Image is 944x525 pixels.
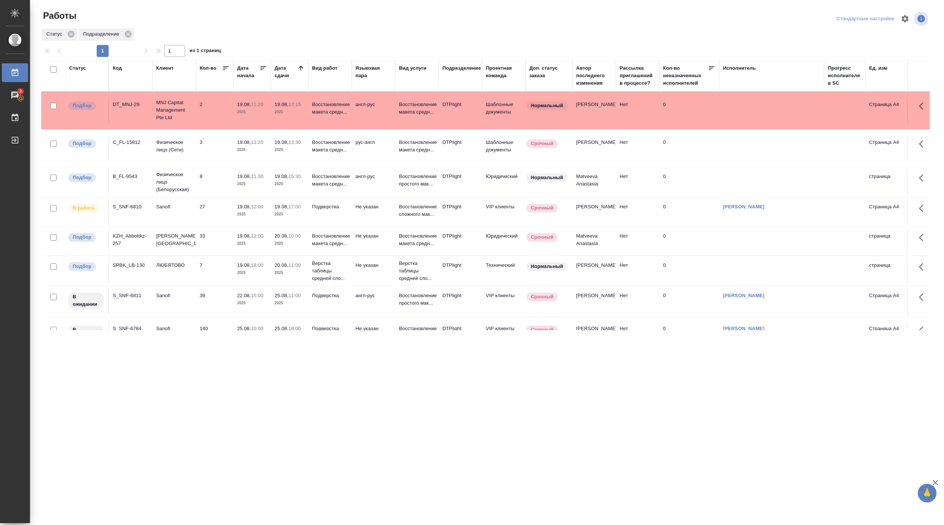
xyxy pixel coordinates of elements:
td: Не указан [352,199,395,226]
p: Восстановление макета средн... [399,232,435,247]
td: Шаблонные документы [482,135,526,161]
td: [PERSON_NAME] [572,288,616,314]
td: Matveeva Anastasia [572,229,616,255]
div: Автор последнего изменения [576,64,612,87]
td: 27 [196,199,233,226]
p: 2025 [237,240,267,247]
p: ЛЮБЯТОВО [156,262,192,269]
td: [PERSON_NAME] [572,321,616,347]
td: Шаблонные документы [482,97,526,123]
td: [PERSON_NAME] [572,135,616,161]
div: split button [835,13,896,25]
p: 12:15 [288,102,301,107]
div: Подразделение [79,28,134,40]
span: Настроить таблицу [896,10,914,28]
p: 15:30 [288,174,301,179]
td: VIP клиенты [482,199,526,226]
a: [PERSON_NAME] [723,293,765,298]
button: Здесь прячутся важные кнопки [914,321,932,339]
p: 2025 [275,180,305,188]
p: 19.08, [237,139,251,145]
td: 0 [659,258,719,284]
td: 7 [196,258,233,284]
td: Нет [616,229,659,255]
p: 2025 [237,299,267,307]
p: 2025 [275,299,305,307]
td: Нет [616,321,659,347]
td: страница [865,258,909,284]
p: 19.08, [275,174,288,179]
button: Здесь прячутся важные кнопки [914,229,932,247]
div: Можно подбирать исполнителей [67,262,105,272]
div: Исполнитель назначен, приступать к работе пока рано [67,292,105,310]
p: 25.08, [275,326,288,331]
td: Страница А4 [865,199,909,226]
p: Нормальный [531,263,563,270]
td: 2 [196,97,233,123]
div: Можно подбирать исполнителей [67,139,105,149]
p: В ожидании [73,326,99,341]
p: 11:30 [251,174,263,179]
div: Можно подбирать исполнителей [67,232,105,242]
a: [PERSON_NAME] [723,326,765,331]
div: Прогресс исполнителя в SC [828,64,862,87]
button: Здесь прячутся важные кнопки [914,288,932,306]
a: [PERSON_NAME] [723,204,765,209]
p: 11:00 [288,262,301,268]
p: Восстановление макета средн... [312,139,348,154]
p: Подбор [73,140,91,147]
p: Статус [46,30,65,38]
td: 0 [659,199,719,226]
div: Кол-во [200,64,217,72]
p: Sanofi [156,325,192,332]
p: 18:00 [288,326,301,331]
p: 19.08, [237,233,251,239]
p: 20.08, [275,262,288,268]
p: 11:00 [288,293,301,298]
p: Срочный [531,293,553,301]
p: 19.08, [237,262,251,268]
td: Нет [616,258,659,284]
p: 2025 [275,240,305,247]
td: DTPlight [439,258,482,284]
td: 0 [659,97,719,123]
td: Нет [616,97,659,123]
span: из 1 страниц [190,46,221,57]
div: Код [113,64,122,72]
p: Срочный [531,204,553,212]
td: VIP клиенты [482,321,526,347]
td: [PERSON_NAME] [572,199,616,226]
div: Подразделение [442,64,481,72]
p: В ожидании [73,293,99,308]
div: Рассылка приглашений в процессе? [620,64,656,87]
button: Здесь прячутся важные кнопки [914,199,932,217]
td: Технический [482,258,526,284]
div: Вид услуги [399,64,427,72]
p: Верстка таблицы средней сло... [312,260,348,282]
div: C_FL-15812 [113,139,149,146]
p: Срочный [531,326,553,334]
td: Нет [616,135,659,161]
p: Срочный [531,233,553,241]
p: Восстановление сложного мак... [399,325,435,340]
td: Страница А4 [865,97,909,123]
p: 2025 [237,269,267,277]
td: Нет [616,288,659,314]
td: 39 [196,288,233,314]
a: 3 [2,86,28,105]
p: Подбор [73,102,91,109]
span: 🙏 [921,485,934,501]
div: S_SNF-6810 [113,203,149,211]
div: Ед. изм [869,64,887,72]
p: Подразделение [83,30,122,38]
td: Не указан [352,321,395,347]
button: Здесь прячутся важные кнопки [914,97,932,115]
td: Страница А4 [865,321,909,347]
td: 0 [659,321,719,347]
p: 19.08, [237,102,251,107]
p: 25.08, [275,293,288,298]
td: англ-рус [352,288,395,314]
td: англ-рус [352,97,395,123]
p: Восстановление макета средн... [312,101,348,116]
span: Работы [41,10,76,22]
